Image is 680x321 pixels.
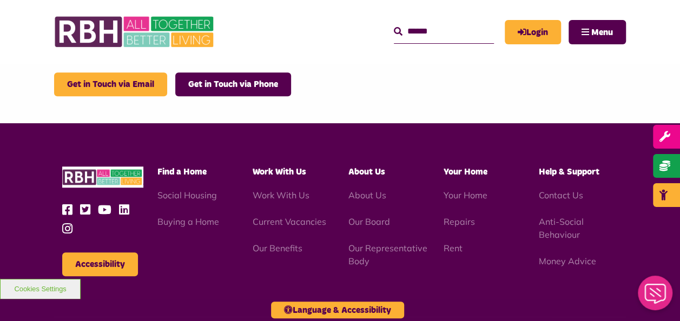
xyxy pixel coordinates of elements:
span: Work With Us [253,168,306,176]
a: MyRBH [505,20,561,44]
a: call 07890743743 [175,72,291,96]
a: Anti-Social Behaviour [539,216,584,240]
button: Language & Accessibility [271,302,404,318]
a: Our Board [348,216,389,227]
a: Work With Us [253,190,309,200]
span: Help & Support [539,168,599,176]
a: Our Representative Body [348,243,427,266]
button: Accessibility [62,252,138,276]
a: Current Vacancies [253,216,326,227]
img: RBH [54,11,216,53]
a: Contact Us [539,190,583,200]
a: Our Benefits [253,243,302,253]
a: Repairs [444,216,475,227]
a: Buying a Home [157,216,219,227]
a: send an email to Kauser.tufail@rbh.org.uk/ [54,72,167,96]
span: Find a Home [157,168,207,176]
input: Search [394,20,494,43]
img: RBH [62,166,143,188]
span: About Us [348,168,385,176]
a: Money Advice [539,256,596,266]
a: Rent [444,243,463,253]
span: Your Home [444,168,487,176]
span: Menu [591,28,613,37]
a: Social Housing - open in a new tab [157,190,217,200]
iframe: Netcall Web Assistant for live chat [631,272,680,321]
button: Navigation [569,20,626,44]
a: Your Home [444,190,487,200]
a: About Us [348,190,386,200]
